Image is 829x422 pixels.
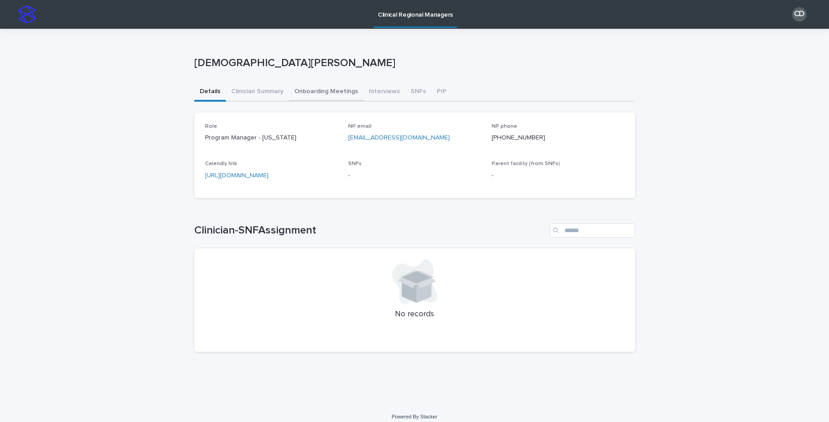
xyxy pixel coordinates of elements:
[792,7,807,22] div: CD
[205,161,237,166] span: Calendly link
[348,161,362,166] span: SNFs
[205,172,269,179] a: [URL][DOMAIN_NAME]
[18,5,36,23] img: stacker-logo-s-only.png
[289,83,363,102] button: Onboarding Meetings
[194,224,546,237] h1: Clinician-SNFAssignment
[550,223,635,238] input: Search
[492,135,545,141] a: [PHONE_NUMBER]
[492,161,560,166] span: Parent facility (from SNFs)
[348,124,372,129] span: NP email
[348,135,450,141] a: [EMAIL_ADDRESS][DOMAIN_NAME]
[205,310,624,319] p: No records
[194,57,632,70] p: [DEMOGRAPHIC_DATA][PERSON_NAME]
[431,83,452,102] button: PIP
[492,171,624,180] p: -
[492,124,517,129] span: NP phone
[205,124,217,129] span: Role
[392,414,437,419] a: Powered By Stacker
[194,83,226,102] button: Details
[405,83,431,102] button: SNFs
[348,171,481,180] p: -
[205,133,338,143] p: Program Manager - [US_STATE]
[363,83,405,102] button: Interviews
[226,83,289,102] button: Clinician Summary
